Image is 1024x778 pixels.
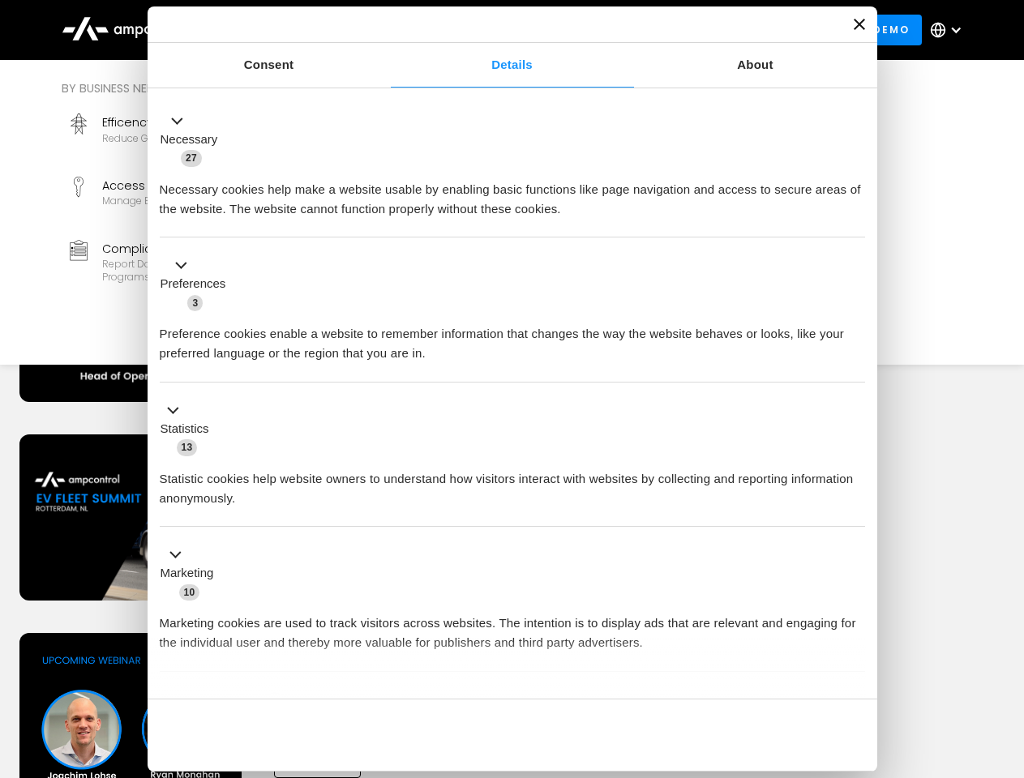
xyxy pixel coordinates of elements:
span: 13 [177,439,198,455]
div: Efficency [102,113,289,131]
div: Compliance [102,240,315,258]
a: Consent [148,43,391,88]
span: 10 [179,584,200,601]
div: Reduce grid contraints and fuel costs [102,132,289,145]
div: Necessary cookies help make a website usable by enabling basic functions like page navigation and... [160,168,865,219]
div: Statistic cookies help website owners to understand how visitors interact with websites by collec... [160,457,865,508]
div: Access Control [102,177,298,194]
a: Access ControlManage EV charger security and access [62,170,321,227]
div: Marketing cookies are used to track visitors across websites. The intention is to display ads tha... [160,601,865,652]
span: 2 [268,692,283,708]
button: Preferences (3) [160,256,236,313]
label: Statistics [161,420,209,438]
span: 27 [181,150,202,166]
span: 3 [187,295,203,311]
div: Preference cookies enable a website to remember information that changes the way the website beha... [160,312,865,363]
button: Close banner [854,19,865,30]
button: Necessary (27) [160,111,228,168]
a: ComplianceReport data and stay compliant with EV programs [62,233,321,290]
button: Marketing (10) [160,545,224,602]
label: Marketing [161,564,214,583]
button: Unclassified (2) [160,690,293,710]
button: Okay [632,712,864,759]
div: Manage EV charger security and access [102,194,298,207]
label: Preferences [161,275,226,293]
div: Report data and stay compliant with EV programs [102,258,315,283]
a: About [634,43,877,88]
label: Necessary [161,130,218,149]
button: Statistics (13) [160,400,219,457]
a: EfficencyReduce grid contraints and fuel costs [62,107,321,164]
div: By business need [62,79,587,97]
a: Details [391,43,634,88]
